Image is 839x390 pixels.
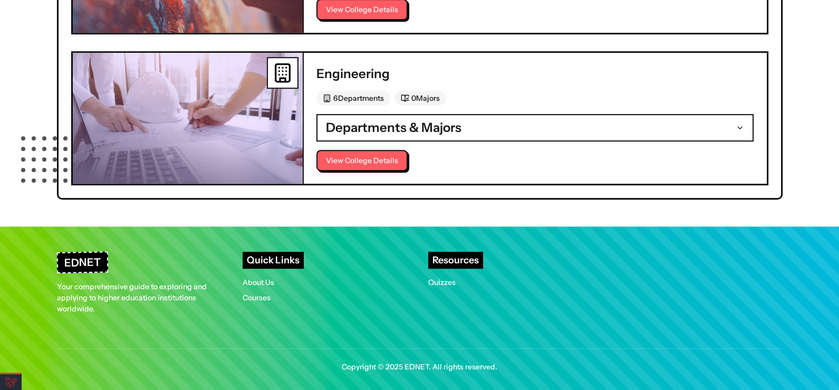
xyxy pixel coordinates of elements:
[317,115,753,140] button: Departments & Majors
[56,251,108,273] h3: EDNET
[316,65,754,82] h3: Engineering
[342,362,497,373] span: Copyright © 2025 EDNET. All rights reserved.
[428,252,483,269] h4: Resources
[316,156,408,165] a: View College Details
[243,293,271,302] a: Courses
[411,93,440,103] span: 0 Majors
[326,119,461,136] span: Departments & Majors
[243,252,304,269] h4: Quick Links
[243,278,274,287] a: About Us
[428,278,456,287] a: Quizzes
[333,93,384,103] span: 6 Departments
[316,5,408,14] a: View College Details
[57,281,226,315] p: Your comprehensive guide to exploring and applying to higher education institutions worldwide.
[316,150,408,171] button: View College Details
